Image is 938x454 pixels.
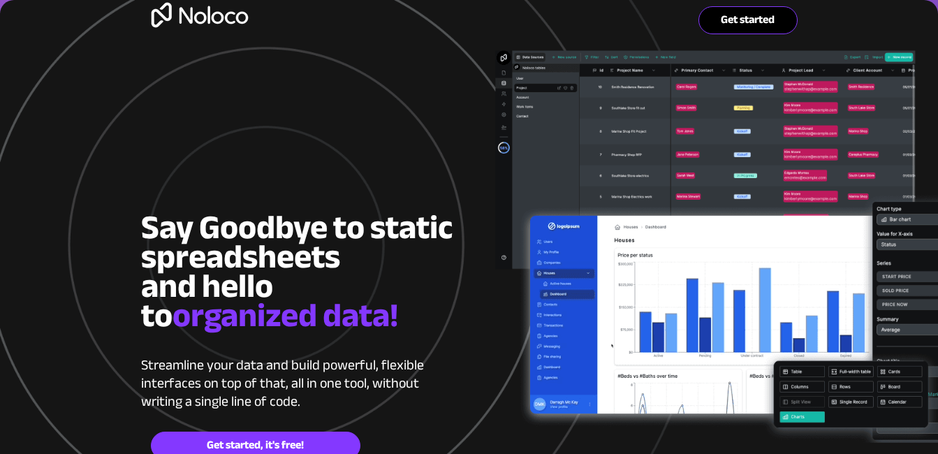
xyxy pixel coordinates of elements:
[141,352,424,414] span: Streamline your data and build powerful, flexible interfaces on top of that, all in one tool, wit...
[699,13,797,27] span: Get started
[141,196,453,347] span: Say Goodbye to static spreadsheets and hello to
[173,284,398,347] span: organized data!
[152,439,360,452] span: Get started, it's free!
[698,6,798,34] a: Get started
